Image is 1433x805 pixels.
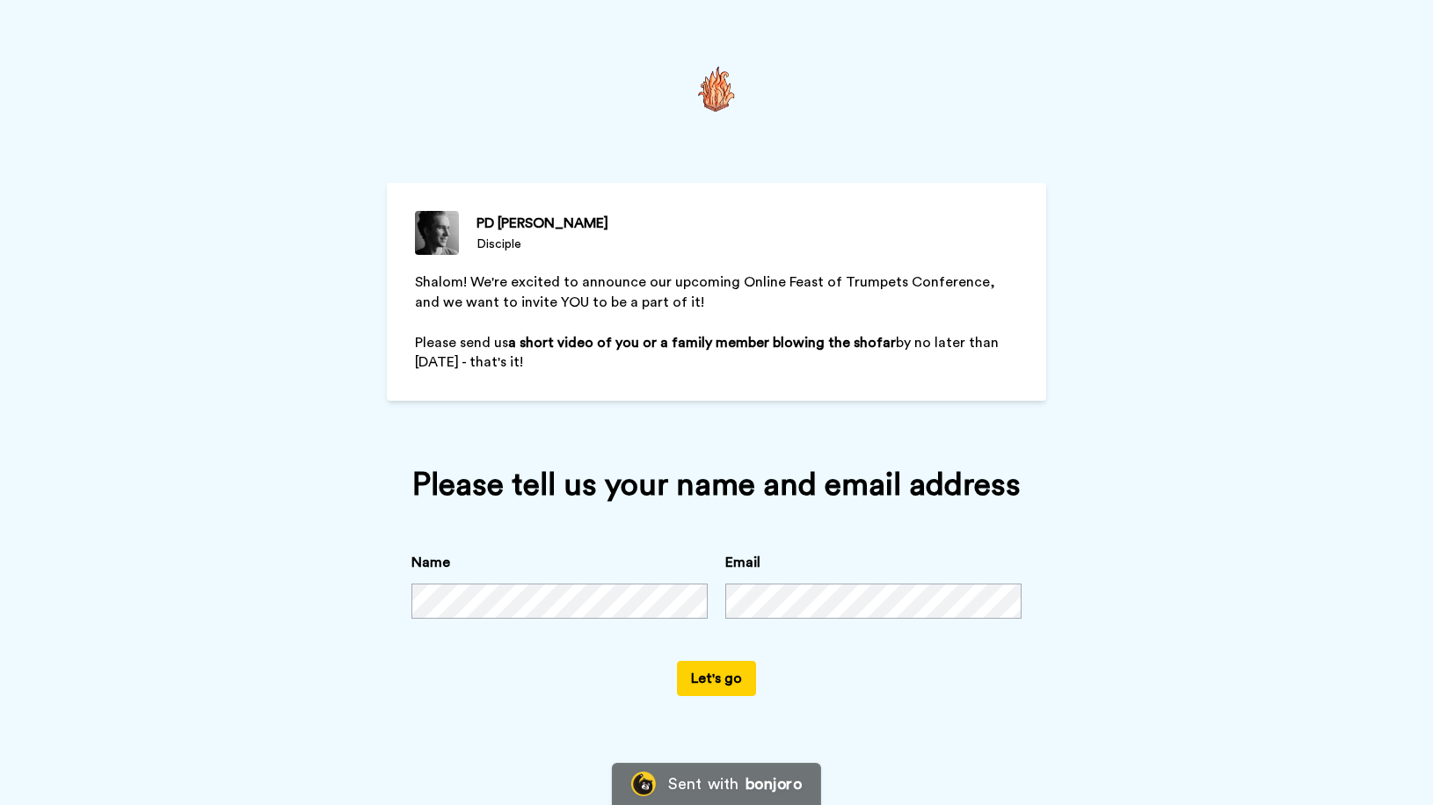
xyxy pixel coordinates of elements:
[411,552,450,573] label: Name
[677,661,756,696] button: Let's go
[415,275,999,309] span: Shalom! We're excited to announce our upcoming Online Feast of Trumpets Conference, and we want t...
[693,56,741,127] img: https://cdn.bonjoro.com/media/009d364c-40b0-479a-8c16-d2a1e27fd596/a8f9c6b2-79e5-424d-b38b-abbfca...
[615,336,896,350] span: you or a family member blowing the shofar
[508,336,612,350] span: a short video of
[631,772,656,796] img: Bonjoro Logo
[411,468,1022,503] div: Please tell us your name and email address
[415,336,508,350] span: Please send us
[476,213,608,234] div: PD [PERSON_NAME]
[668,776,738,792] div: Sent with
[476,236,608,253] div: Disciple
[612,763,821,805] a: Bonjoro LogoSent withbonjoro
[415,211,459,255] img: Disciple
[725,552,760,573] label: Email
[746,776,802,792] div: bonjoro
